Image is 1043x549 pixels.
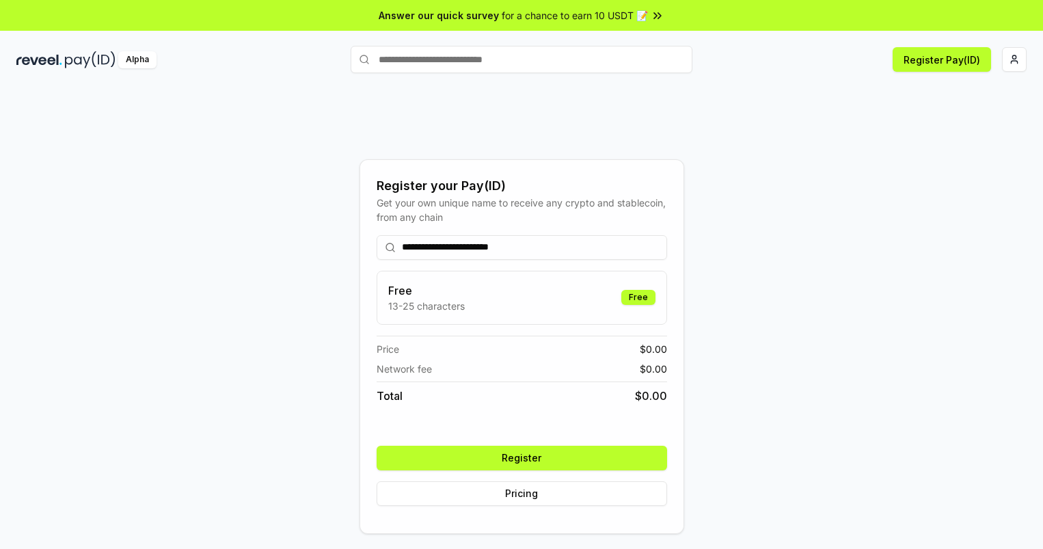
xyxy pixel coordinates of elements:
[893,47,991,72] button: Register Pay(ID)
[377,196,667,224] div: Get your own unique name to receive any crypto and stablecoin, from any chain
[640,342,667,356] span: $ 0.00
[377,342,399,356] span: Price
[118,51,157,68] div: Alpha
[379,8,499,23] span: Answer our quick survey
[388,282,465,299] h3: Free
[640,362,667,376] span: $ 0.00
[635,388,667,404] span: $ 0.00
[65,51,116,68] img: pay_id
[502,8,648,23] span: for a chance to earn 10 USDT 📝
[377,388,403,404] span: Total
[377,481,667,506] button: Pricing
[377,176,667,196] div: Register your Pay(ID)
[16,51,62,68] img: reveel_dark
[621,290,655,305] div: Free
[377,362,432,376] span: Network fee
[377,446,667,470] button: Register
[388,299,465,313] p: 13-25 characters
